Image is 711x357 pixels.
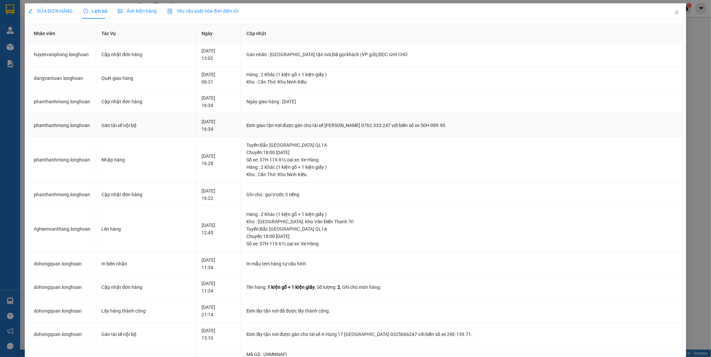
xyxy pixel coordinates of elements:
[202,187,235,202] div: [DATE] 16:22
[101,122,190,129] div: Gán tài xế nội bộ
[246,218,677,225] div: Kho : [GEOGRAPHIC_DATA]: Kho Văn Điển Thanh Trì
[83,8,107,14] span: Lịch sử
[167,9,173,14] img: icon
[28,137,96,183] td: phanthanhmong.longhoan
[246,71,677,78] div: Hàng : 2 Khác (1 kiện gỗ + 1 kiện giấy )
[196,24,241,43] th: Ngày
[118,8,157,14] span: Ảnh kiện hàng
[28,252,96,276] td: dohongquan.longhoan
[202,304,235,318] div: [DATE] 21:14
[202,256,235,271] div: [DATE] 11:34
[202,152,235,167] div: [DATE] 16:28
[28,183,96,207] td: phanthanhmong.longhoan
[28,323,96,346] td: dohongquan.longhoan
[28,24,96,43] th: Nhân viên
[28,299,96,323] td: dohongquan.longhoan
[246,331,677,338] div: Đơn lấy tận nơi được gán cho tài xế A Hùng 17 [GEOGRAPHIC_DATA] 0325666247 với biển số xe 29E-139...
[246,191,677,198] div: Ghi chú : gọi trước 3 tiếng
[246,141,677,163] div: Tuyến : Bắc [GEOGRAPHIC_DATA] QL1A Chuyến: 18:00 [DATE] Số xe: 37H-119.61 Loại xe: Xe Hàng
[246,122,677,129] div: Đơn giao tận nơi được gán cho tài xế [PERSON_NAME] 0762.333.247 với biển số xe 50H-089.90.
[202,118,235,133] div: [DATE] 16:34
[674,10,680,15] span: close
[246,51,677,58] div: Gán nhãn : [GEOGRAPHIC_DATA] tận nơi,Đã gọi khách (VP gửi),ĐỌC GHI CHÚ
[667,3,686,22] button: Close
[202,71,235,86] div: [DATE] 06:31
[246,307,677,315] div: Đơn lấy tận nơi đã được lấy thành công.
[28,43,96,67] td: huyenvanphong.longhoan
[246,78,677,86] div: Kho : Cần Thơ: Kho Ninh Kiều
[101,307,190,315] div: Lấy hàng thành công
[101,75,190,82] div: Quét giao hàng
[246,283,677,291] div: Tên hàng: , Số lượng: , Ghi chú món hàng:
[267,284,315,290] span: 1 kiện gỗ + 1 kiện giấy
[202,327,235,342] div: [DATE] 15:10
[101,260,190,267] div: In biên nhận
[28,67,96,90] td: dangvantuan.longhoan
[28,9,33,13] span: edit
[101,283,190,291] div: Cập nhật đơn hàng
[241,24,683,43] th: Cập nhật
[246,163,677,171] div: Hàng : 2 Khác (1 kiện gỗ + 1 kiện giấy )
[246,171,677,178] div: Kho : Cần Thơ: Kho Ninh Kiều
[101,156,190,163] div: Nhập hàng
[101,191,190,198] div: Cập nhật đơn hàng
[202,94,235,109] div: [DATE] 16:34
[101,98,190,105] div: Cập nhật đơn hàng
[202,47,235,62] div: [DATE] 13:02
[101,51,190,58] div: Cập nhật đơn hàng
[28,275,96,299] td: dohongquan.longhoan
[246,211,677,218] div: Hàng : 2 Khác (1 kiện gỗ + 1 kiện giấy )
[246,98,677,105] div: Ngày giao hàng : [DATE]
[246,225,677,247] div: Tuyến : Bắc [GEOGRAPHIC_DATA] QL1A Chuyến: 18:00 [DATE] Số xe: 37H-119.61 Loại xe: Xe Hàng
[202,280,235,294] div: [DATE] 11:34
[28,114,96,137] td: phanthanhmong.longhoan
[202,222,235,236] div: [DATE] 12:45
[337,284,340,290] span: 2
[28,90,96,114] td: phanthanhmong.longhoan
[118,9,123,13] span: picture
[28,8,73,14] span: SỬA ĐƠN HÀNG
[101,331,190,338] div: Gán tài xế nội bộ
[101,225,190,233] div: Lên hàng
[167,8,238,14] span: Yêu cầu xuất hóa đơn điện tử
[28,206,96,252] td: nghiemvanthang.longhoan
[246,260,677,267] div: In mẫu tem hàng tự cấu hình
[96,24,196,43] th: Tác Vụ
[83,9,88,13] span: clock-circle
